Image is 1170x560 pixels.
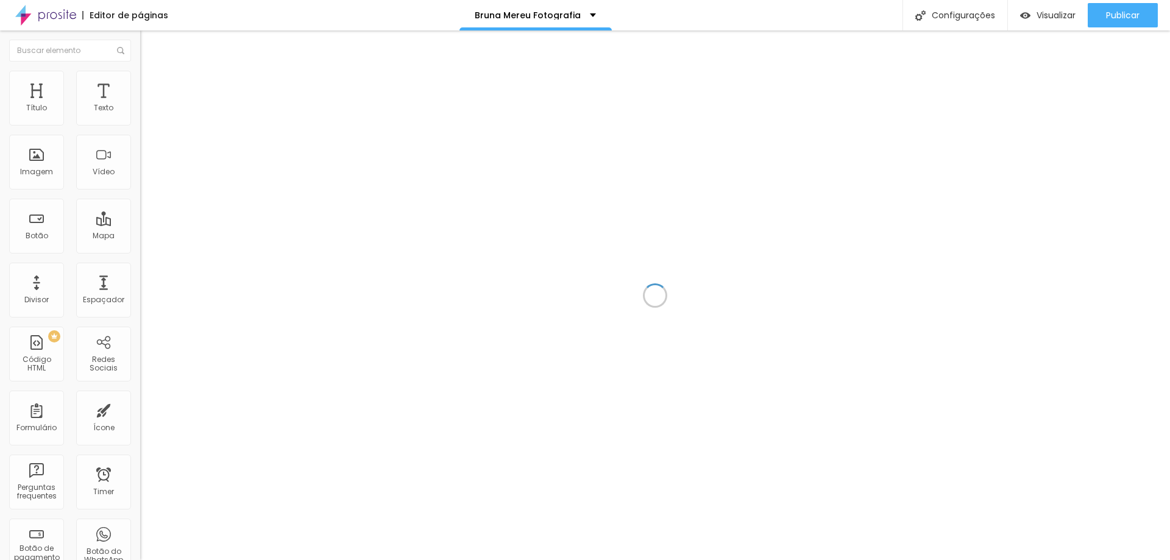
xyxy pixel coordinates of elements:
img: Icone [915,10,926,21]
div: Divisor [24,296,49,304]
div: Ícone [93,424,115,432]
div: Texto [94,104,113,112]
input: Buscar elemento [9,40,131,62]
div: Botão [26,232,48,240]
div: Mapa [93,232,115,240]
img: view-1.svg [1020,10,1030,21]
span: Publicar [1106,10,1140,20]
div: Timer [93,487,114,496]
button: Visualizar [1008,3,1088,27]
div: Editor de páginas [82,11,168,19]
div: Perguntas frequentes [12,483,60,501]
p: Bruna Mereu Fotografia [475,11,581,19]
div: Vídeo [93,168,115,176]
img: Icone [117,47,124,54]
div: Formulário [16,424,57,432]
span: Visualizar [1037,10,1076,20]
div: Redes Sociais [79,355,127,373]
div: Espaçador [83,296,124,304]
div: Título [26,104,47,112]
div: Imagem [20,168,53,176]
div: Código HTML [12,355,60,373]
button: Publicar [1088,3,1158,27]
